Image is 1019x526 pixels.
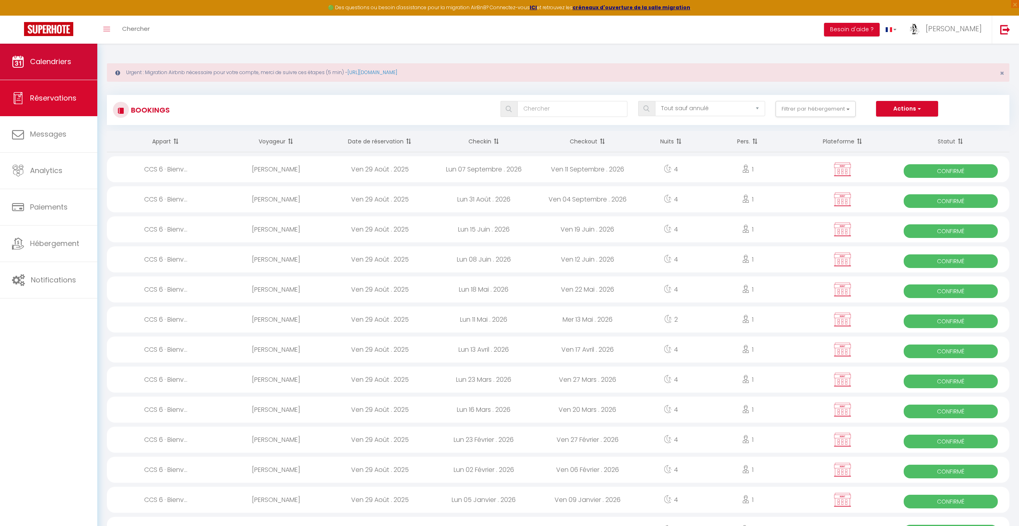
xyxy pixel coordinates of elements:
[1000,68,1004,78] span: ×
[517,101,628,117] input: Chercher
[129,101,170,119] h3: Bookings
[224,131,328,152] th: Sort by guest
[1000,70,1004,77] button: Close
[30,202,68,212] span: Paiements
[122,24,150,33] span: Chercher
[30,93,76,103] span: Réservations
[31,275,76,285] span: Notifications
[432,131,535,152] th: Sort by checkin
[1000,24,1010,34] img: logout
[30,238,79,248] span: Hébergement
[107,63,1009,82] div: Urgent : Migration Airbnb nécessaire pour votre compte, merci de suivre ces étapes (5 min) -
[892,131,1009,152] th: Sort by status
[24,22,73,36] img: Super Booking
[639,131,703,152] th: Sort by nights
[793,131,892,152] th: Sort by channel
[824,23,880,36] button: Besoin d'aide ?
[530,4,537,11] a: ICI
[328,131,432,152] th: Sort by booking date
[573,4,690,11] a: créneaux d'ouverture de la salle migration
[107,131,224,152] th: Sort by rentals
[30,165,62,175] span: Analytics
[30,129,66,139] span: Messages
[348,69,397,76] a: [URL][DOMAIN_NAME]
[908,23,921,35] img: ...
[30,56,71,67] span: Calendriers
[116,16,156,44] a: Chercher
[926,24,982,34] span: [PERSON_NAME]
[876,101,938,117] button: Actions
[536,131,639,152] th: Sort by checkout
[902,16,992,44] a: ... [PERSON_NAME]
[776,101,856,117] button: Filtrer par hébergement
[6,3,30,27] button: Ouvrir le widget de chat LiveChat
[703,131,793,152] th: Sort by people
